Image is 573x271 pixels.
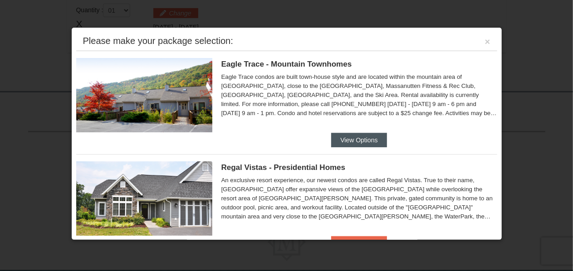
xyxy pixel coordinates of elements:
img: 19218991-1-902409a9.jpg [76,161,212,236]
div: Please make your package selection: [83,36,233,45]
img: 19218983-1-9b289e55.jpg [76,58,212,132]
span: Eagle Trace - Mountain Townhomes [221,60,352,68]
div: An exclusive resort experience, our newest condos are called Regal Vistas. True to their name, [G... [221,176,497,221]
button: View Options [331,236,387,251]
span: Regal Vistas - Presidential Homes [221,163,346,172]
button: × [485,37,490,46]
div: Eagle Trace condos are built town-house style and are located within the mountain area of [GEOGRA... [221,73,497,118]
button: View Options [331,133,387,147]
